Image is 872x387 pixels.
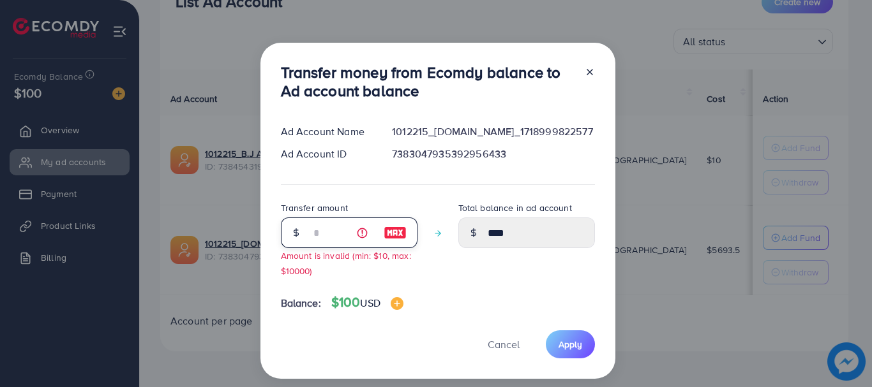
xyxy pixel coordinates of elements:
h3: Transfer money from Ecomdy balance to Ad account balance [281,63,575,100]
div: 1012215_[DOMAIN_NAME]_1718999822577 [382,124,605,139]
span: Cancel [488,337,520,351]
button: Cancel [472,330,536,358]
span: Apply [559,338,582,351]
button: Apply [546,330,595,358]
img: image [384,225,407,240]
small: Amount is invalid (min: $10, max: $10000) [281,249,411,276]
img: image [391,297,403,310]
label: Total balance in ad account [458,201,572,214]
label: Transfer amount [281,201,348,214]
div: Ad Account ID [271,147,382,161]
h4: $100 [331,295,403,310]
span: Balance: [281,296,321,310]
span: USD [360,296,380,310]
div: Ad Account Name [271,124,382,139]
div: 7383047935392956433 [382,147,605,161]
